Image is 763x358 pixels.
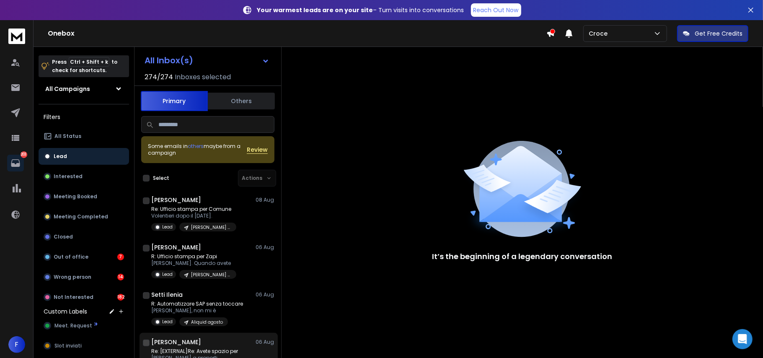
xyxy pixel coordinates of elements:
[257,6,464,14] p: – Turn visits into conversations
[151,301,243,307] p: R: Automatizzare SAP senza toccare
[256,339,274,345] p: 06 Aug
[191,319,223,325] p: Aliquid agosto
[208,92,275,110] button: Others
[39,289,129,306] button: Not Interested182
[45,85,90,93] h1: All Campaigns
[188,143,204,150] span: others
[54,213,108,220] p: Meeting Completed
[39,317,129,334] button: Meet. Request
[153,175,169,182] label: Select
[52,58,117,75] p: Press to check for shortcuts.
[732,329,753,349] div: Open Intercom Messenger
[39,80,129,97] button: All Campaigns
[151,291,183,299] h1: Setti Ilenia
[162,319,173,325] p: Lead
[39,128,129,145] button: All Status
[151,348,238,355] p: Re: [EXTERNAL]Re: Avete spazio per
[39,269,129,285] button: Wrong person14
[141,91,208,111] button: Primary
[39,168,129,185] button: Interested
[151,260,236,267] p: [PERSON_NAME]. Quando avete
[138,52,276,69] button: All Inbox(s)
[151,243,201,252] h1: [PERSON_NAME]
[39,249,129,265] button: Out of office7
[39,208,129,225] button: Meeting Completed
[256,291,274,298] p: 06 Aug
[175,72,231,82] h3: Inboxes selected
[145,56,193,65] h1: All Inbox(s)
[117,274,124,280] div: 14
[54,233,73,240] p: Closed
[69,57,109,67] span: Ctrl + Shift + k
[54,294,93,301] p: Not Interested
[473,6,519,14] p: Reach Out Now
[162,271,173,278] p: Lead
[54,193,97,200] p: Meeting Booked
[54,133,81,140] p: All Status
[432,251,613,262] p: It’s the beginning of a legendary conversation
[8,336,25,353] button: F
[117,254,124,260] div: 7
[589,29,611,38] p: Croce
[151,213,236,219] p: Volentieri dopo il [DATE].
[191,224,231,231] p: [PERSON_NAME] agosto
[54,342,82,349] span: Slot inviati
[191,272,231,278] p: [PERSON_NAME] agosto
[39,337,129,354] button: Slot inviati
[117,294,124,301] div: 182
[256,197,274,203] p: 08 Aug
[7,155,24,171] a: 203
[39,111,129,123] h3: Filters
[677,25,748,42] button: Get Free Credits
[151,338,201,346] h1: [PERSON_NAME]
[39,188,129,205] button: Meeting Booked
[48,29,546,39] h1: Onebox
[145,72,173,82] span: 274 / 274
[151,206,236,213] p: Re: Ufficio stampa per Comune
[39,148,129,165] button: Lead
[151,307,243,314] p: [PERSON_NAME], non mi è
[54,322,92,329] span: Meet. Request
[162,224,173,230] p: Lead
[151,253,236,260] p: R: Ufficio stampa per Zapi
[257,6,373,14] strong: Your warmest leads are on your site
[54,274,91,280] p: Wrong person
[8,29,25,44] img: logo
[471,3,521,17] a: Reach Out Now
[148,143,247,156] div: Some emails in maybe from a campaign
[256,244,274,251] p: 06 Aug
[21,151,27,158] p: 203
[44,307,87,316] h3: Custom Labels
[54,153,67,160] p: Lead
[247,145,268,154] button: Review
[151,196,201,204] h1: [PERSON_NAME]
[54,173,83,180] p: Interested
[54,254,88,260] p: Out of office
[39,228,129,245] button: Closed
[695,29,742,38] p: Get Free Credits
